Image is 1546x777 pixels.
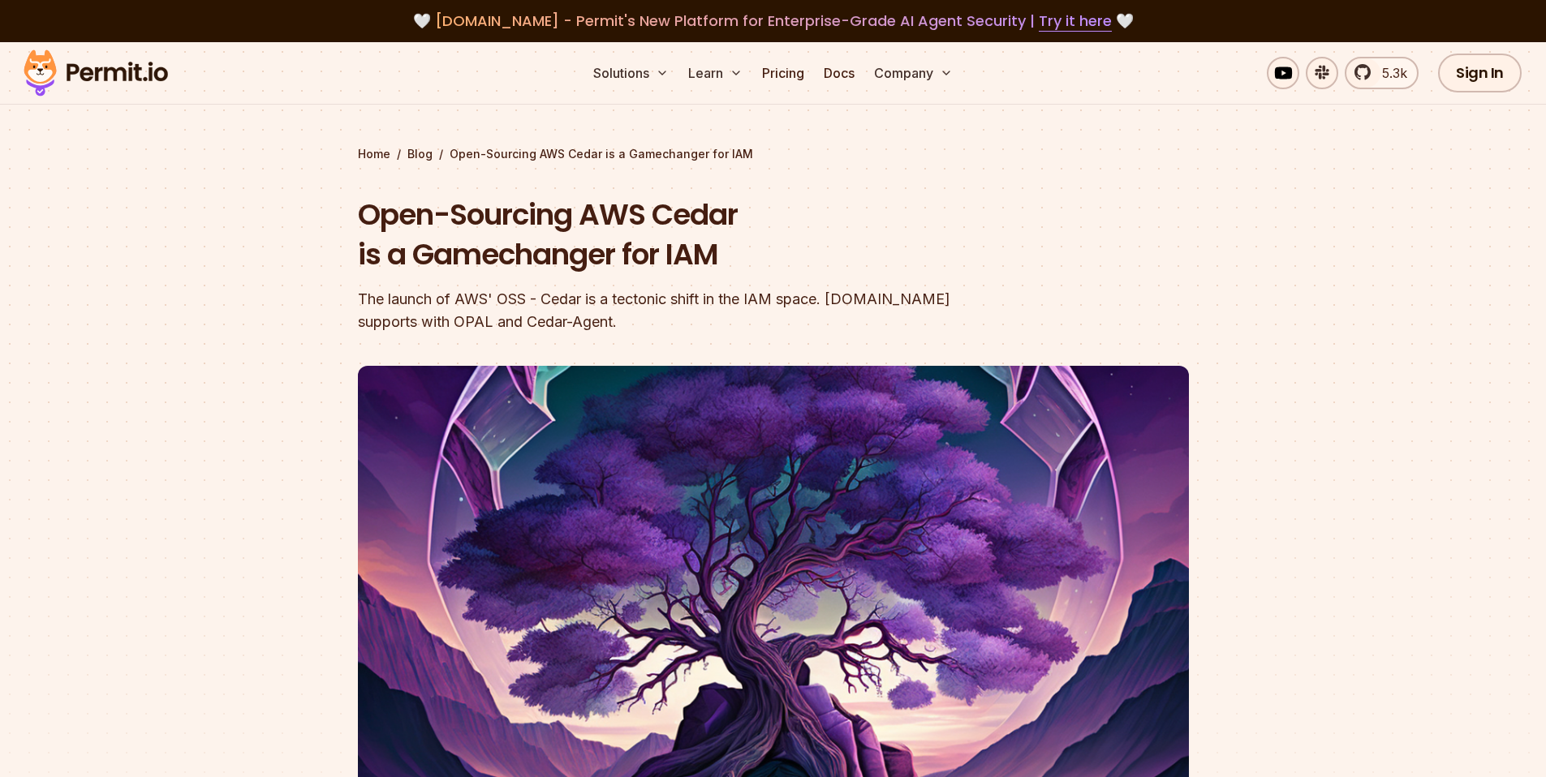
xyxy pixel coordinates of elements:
span: [DOMAIN_NAME] - Permit's New Platform for Enterprise-Grade AI Agent Security | [435,11,1112,31]
a: Try it here [1039,11,1112,32]
h1: Open-Sourcing AWS Cedar is a Gamechanger for IAM [358,195,981,275]
img: Permit logo [16,45,175,101]
div: The launch of AWS' OSS - Cedar is a tectonic shift in the IAM space. [DOMAIN_NAME] supports with ... [358,288,981,333]
a: Home [358,146,390,162]
a: 5.3k [1345,57,1419,89]
a: Blog [407,146,433,162]
button: Company [868,57,959,89]
a: Pricing [756,57,811,89]
div: 🤍 🤍 [39,10,1507,32]
a: Sign In [1438,54,1522,92]
button: Solutions [587,57,675,89]
button: Learn [682,57,749,89]
a: Docs [817,57,861,89]
div: / / [358,146,1189,162]
span: 5.3k [1372,63,1407,83]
